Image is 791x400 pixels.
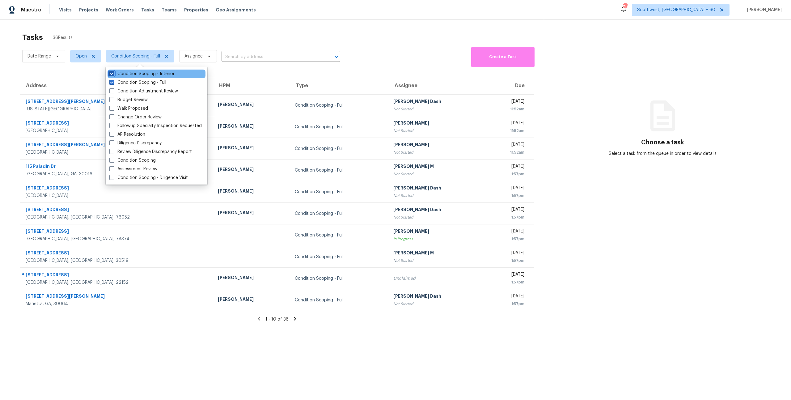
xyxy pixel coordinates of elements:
[623,4,627,10] div: 749
[393,206,480,214] div: [PERSON_NAME] Dash
[218,296,285,304] div: [PERSON_NAME]
[491,228,524,236] div: [DATE]
[290,77,388,95] th: Type
[295,232,383,238] div: Condition Scoping - Full
[295,102,383,109] div: Condition Scoping - Full
[744,7,782,13] span: [PERSON_NAME]
[393,236,480,242] div: In Progress
[218,123,285,131] div: [PERSON_NAME]
[162,7,177,13] span: Teams
[26,142,208,149] div: [STREET_ADDRESS][PERSON_NAME]
[393,149,480,155] div: Not Started
[109,140,162,146] label: Diligence Discrepancy
[295,275,383,282] div: Condition Scoping - Full
[393,275,480,282] div: Unclaimed
[295,124,383,130] div: Condition Scoping - Full
[491,193,524,199] div: 1:57pm
[111,53,160,59] span: Condition Scoping - Full
[26,228,208,236] div: [STREET_ADDRESS]
[393,214,480,220] div: Not Started
[22,34,43,40] h2: Tasks
[109,114,162,120] label: Change Order Review
[474,53,531,61] span: Create a Task
[109,97,148,103] label: Budget Review
[216,7,256,13] span: Geo Assignments
[26,214,208,220] div: [GEOGRAPHIC_DATA], [GEOGRAPHIC_DATA], 76052
[109,175,188,181] label: Condition Scoping - Diligence Visit
[491,214,524,220] div: 1:57pm
[59,7,72,13] span: Visits
[295,167,383,173] div: Condition Scoping - Full
[388,77,485,95] th: Assignee
[491,128,524,134] div: 11:52am
[26,98,208,106] div: [STREET_ADDRESS][PERSON_NAME]
[393,301,480,307] div: Not Started
[26,301,208,307] div: Marietta, GA, 30064
[26,106,208,112] div: [US_STATE][GEOGRAPHIC_DATA]
[106,7,134,13] span: Work Orders
[486,77,534,95] th: Due
[637,7,715,13] span: Southwest, [GEOGRAPHIC_DATA] + 60
[393,185,480,193] div: [PERSON_NAME] Dash
[491,271,524,279] div: [DATE]
[21,7,41,13] span: Maestro
[471,47,535,67] button: Create a Task
[603,151,722,157] div: Select a task from the queue in order to view details
[218,188,285,196] div: [PERSON_NAME]
[393,128,480,134] div: Not Started
[213,77,290,95] th: HPM
[109,71,175,77] label: Condition Scoping - Interior
[491,236,524,242] div: 1:57pm
[26,185,208,193] div: [STREET_ADDRESS]
[26,293,208,301] div: [STREET_ADDRESS][PERSON_NAME]
[491,279,524,285] div: 1:57pm
[641,139,684,146] h3: Choose a task
[218,274,285,282] div: [PERSON_NAME]
[491,257,524,264] div: 1:57pm
[75,53,87,59] span: Open
[26,279,208,286] div: [GEOGRAPHIC_DATA], [GEOGRAPHIC_DATA], 22152
[109,149,192,155] label: Review Diligence Discrepancy Report
[26,206,208,214] div: [STREET_ADDRESS]
[184,53,203,59] span: Assignee
[218,166,285,174] div: [PERSON_NAME]
[491,106,524,112] div: 11:52am
[491,185,524,193] div: [DATE]
[79,7,98,13] span: Projects
[332,53,341,61] button: Open
[295,297,383,303] div: Condition Scoping - Full
[184,7,208,13] span: Properties
[491,163,524,171] div: [DATE]
[109,79,166,86] label: Condition Scoping - Full
[218,145,285,152] div: [PERSON_NAME]
[295,146,383,152] div: Condition Scoping - Full
[491,293,524,301] div: [DATE]
[491,250,524,257] div: [DATE]
[393,228,480,236] div: [PERSON_NAME]
[393,193,480,199] div: Not Started
[295,189,383,195] div: Condition Scoping - Full
[26,250,208,257] div: [STREET_ADDRESS]
[393,142,480,149] div: [PERSON_NAME]
[295,254,383,260] div: Condition Scoping - Full
[141,8,154,12] span: Tasks
[222,52,323,62] input: Search by address
[491,149,524,155] div: 11:52am
[393,98,480,106] div: [PERSON_NAME] Dash
[491,301,524,307] div: 1:57pm
[218,101,285,109] div: [PERSON_NAME]
[491,206,524,214] div: [DATE]
[26,193,208,199] div: [GEOGRAPHIC_DATA]
[20,77,213,95] th: Address
[393,171,480,177] div: Not Started
[26,128,208,134] div: [GEOGRAPHIC_DATA]
[26,171,208,177] div: [GEOGRAPHIC_DATA], GA, 30016
[109,88,178,94] label: Condition Adjustment Review
[393,120,480,128] div: [PERSON_NAME]
[26,236,208,242] div: [GEOGRAPHIC_DATA], [GEOGRAPHIC_DATA], 78374
[295,211,383,217] div: Condition Scoping - Full
[265,317,289,321] span: 1 - 10 of 36
[393,257,480,264] div: Not Started
[26,149,208,155] div: [GEOGRAPHIC_DATA]
[27,53,51,59] span: Date Range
